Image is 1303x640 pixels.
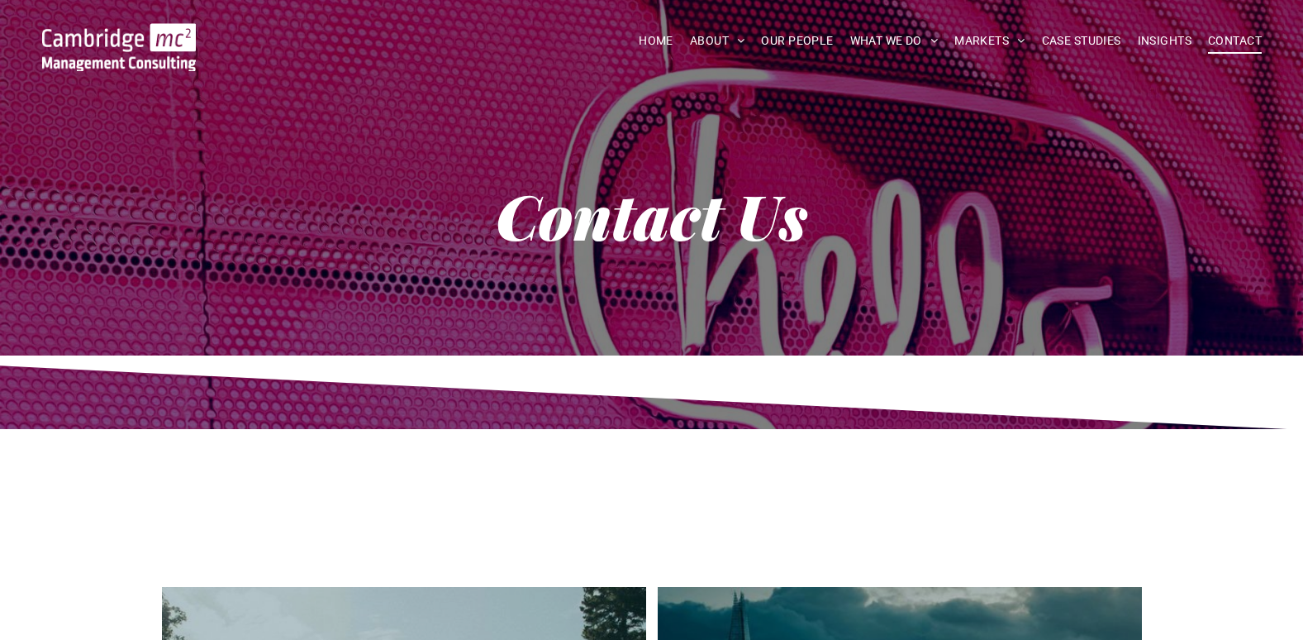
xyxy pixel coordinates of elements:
a: CONTACT [1200,28,1270,54]
a: HOME [630,28,682,54]
a: CASE STUDIES [1034,28,1129,54]
a: OUR PEOPLE [753,28,841,54]
a: ABOUT [682,28,754,54]
a: INSIGHTS [1129,28,1200,54]
a: WHAT WE DO [842,28,947,54]
strong: Contact [496,174,722,256]
a: MARKETS [946,28,1033,54]
strong: Us [736,174,807,256]
img: Go to Homepage [42,23,196,71]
